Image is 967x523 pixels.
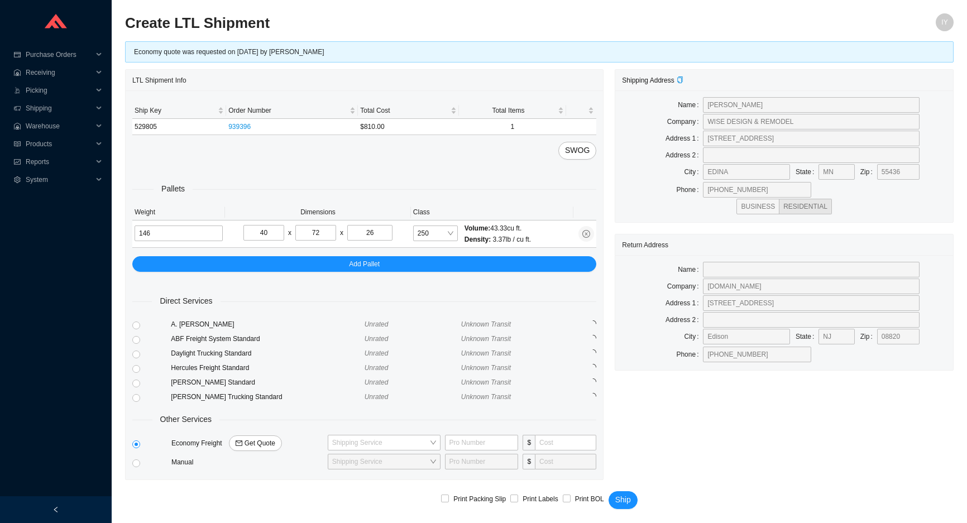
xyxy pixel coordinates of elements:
input: Cost [535,435,596,450]
span: Total Items [461,105,556,116]
label: Company [667,279,703,294]
span: copy [677,76,683,83]
input: W [295,225,336,241]
span: Order Number [228,105,347,116]
th: undefined sortable [566,103,596,119]
button: Add Pallet [132,256,596,272]
div: Daylight Trucking Standard [171,348,364,359]
th: Class [411,204,573,220]
input: L [243,225,284,241]
label: Address 2 [666,312,703,328]
span: loading [590,320,596,327]
th: Dimensions [225,204,411,220]
h2: Create LTL Shipment [125,13,746,33]
div: Hercules Freight Standard [171,362,364,373]
label: Zip [860,329,877,344]
button: mailGet Quote [229,435,282,451]
label: Company [667,114,703,129]
span: Print Labels [518,493,562,505]
span: IY [941,13,947,31]
th: Ship Key sortable [132,103,226,119]
span: Unrated [365,335,389,343]
span: loading [590,378,596,385]
span: $ [523,435,535,450]
label: State [796,164,818,180]
th: Weight [132,204,225,220]
input: Cost [535,454,596,469]
span: loading [590,349,596,356]
div: x [288,227,291,238]
div: Return Address [622,234,946,255]
span: setting [13,176,21,183]
span: Unrated [365,378,389,386]
span: Reports [26,153,93,171]
span: loading [590,335,596,342]
span: Products [26,135,93,153]
a: 939396 [228,123,251,131]
div: A. [PERSON_NAME] [171,319,364,330]
input: Pro Number [445,435,519,450]
label: Phone [676,182,703,198]
td: 1 [459,119,566,135]
input: H [347,225,392,241]
div: Copy [677,75,683,86]
th: Order Number sortable [226,103,358,119]
span: Warehouse [26,117,93,135]
span: Picking [26,81,93,99]
label: City [684,329,703,344]
span: Unrated [365,393,389,401]
label: Address 2 [666,147,703,163]
span: Print Packing Slip [449,493,510,505]
span: Purchase Orders [26,46,93,64]
span: Unknown Transit [461,393,511,401]
label: State [796,329,818,344]
span: Add Pallet [349,258,380,270]
label: City [684,164,703,180]
span: Density: [465,236,491,243]
span: Shipping [26,99,93,117]
div: Manual [169,457,325,468]
span: Unknown Transit [461,320,511,328]
span: Unknown Transit [461,364,511,372]
button: SWOG [558,142,596,160]
div: ABF Freight System Standard [171,333,364,344]
div: LTL Shipment Info [132,70,596,90]
span: Volume: [465,224,490,232]
span: System [26,171,93,189]
label: Name [678,262,703,277]
button: Ship [609,491,638,509]
div: Economy Freight [169,435,325,451]
div: [PERSON_NAME] Standard [171,377,364,388]
span: loading [590,364,596,371]
span: Total Cost [360,105,448,116]
span: $ [523,454,535,469]
span: Ship [615,493,631,506]
label: Zip [860,164,877,180]
span: Unrated [365,320,389,328]
input: Pro Number [445,454,519,469]
span: fund [13,159,21,165]
td: 529805 [132,119,226,135]
span: Shipping Address [622,76,683,84]
th: Total Items sortable [459,103,566,119]
button: close-circle [578,226,594,242]
span: loading [590,393,596,400]
span: Unrated [365,349,389,357]
td: $810.00 [358,119,459,135]
span: SWOG [565,144,590,157]
span: Get Quote [245,438,275,449]
div: 3.37 lb / cu ft. [465,234,531,245]
span: Direct Services [152,295,220,308]
span: read [13,141,21,147]
div: Economy quote was requested on [DATE] by [PERSON_NAME] [134,46,945,57]
label: Address 1 [666,131,703,146]
span: Ship Key [135,105,216,116]
div: 43.33 cu ft. [465,223,531,234]
span: Unrated [365,364,389,372]
span: credit-card [13,51,21,58]
label: Name [678,97,703,113]
span: Print BOL [571,493,609,505]
span: 250 [418,226,453,241]
div: [PERSON_NAME] Trucking Standard [171,391,364,402]
span: left [52,506,59,513]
